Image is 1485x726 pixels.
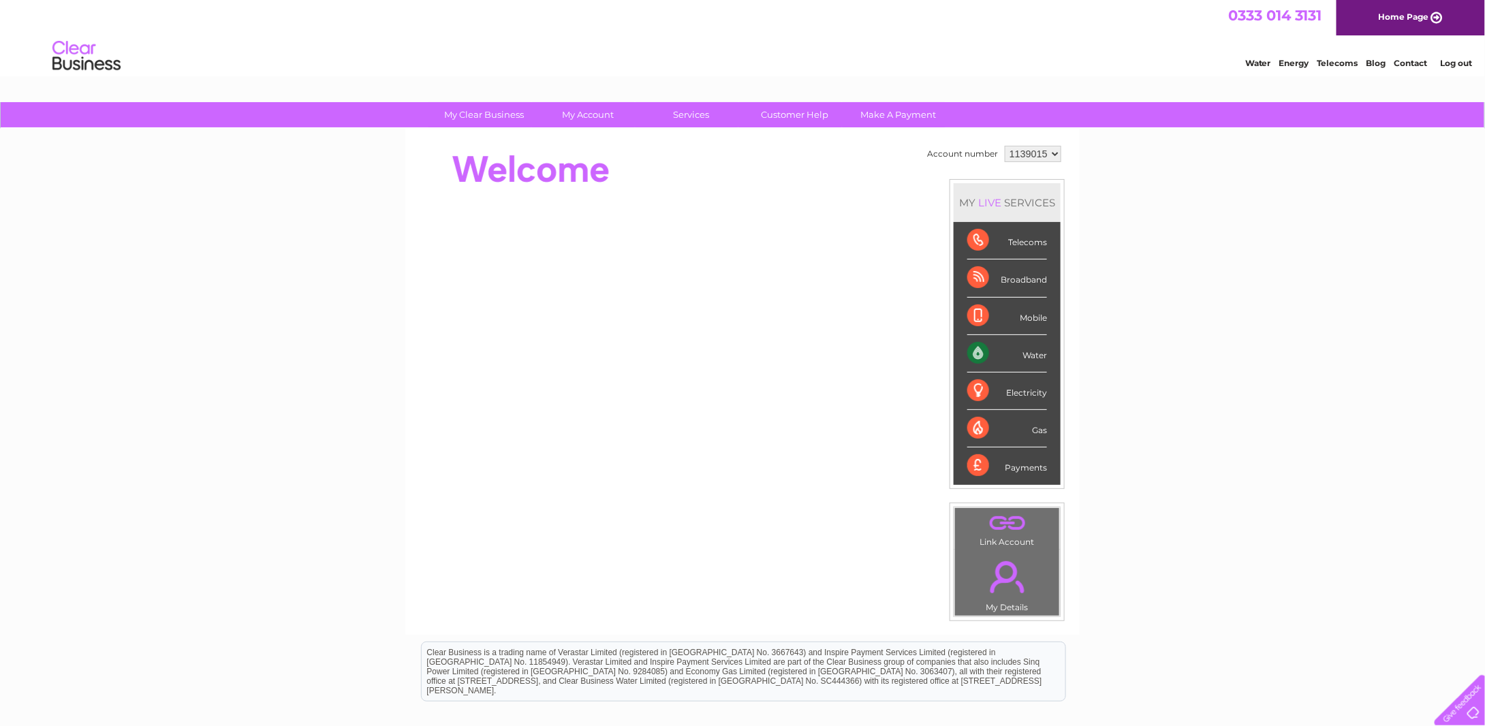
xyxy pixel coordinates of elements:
a: Water [1245,58,1271,68]
a: Log out [1440,58,1472,68]
a: Energy [1279,58,1309,68]
div: Mobile [967,298,1047,335]
div: Payments [967,447,1047,484]
a: Services [636,102,748,127]
a: . [958,553,1056,601]
td: Link Account [954,507,1060,550]
div: Telecoms [967,222,1047,259]
a: My Clear Business [428,102,541,127]
a: Telecoms [1317,58,1358,68]
div: Broadband [967,259,1047,297]
div: MY SERVICES [954,183,1061,222]
img: logo.png [52,35,121,77]
a: Contact [1394,58,1428,68]
div: Electricity [967,373,1047,410]
a: Make A Payment [843,102,955,127]
div: Water [967,335,1047,373]
div: Clear Business is a trading name of Verastar Limited (registered in [GEOGRAPHIC_DATA] No. 3667643... [422,7,1065,66]
td: My Details [954,550,1060,616]
a: Blog [1366,58,1386,68]
a: My Account [532,102,644,127]
div: LIVE [975,196,1004,209]
a: . [958,511,1056,535]
a: Customer Help [739,102,851,127]
td: Account number [924,142,1001,165]
a: 0333 014 3131 [1228,7,1322,24]
div: Gas [967,410,1047,447]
